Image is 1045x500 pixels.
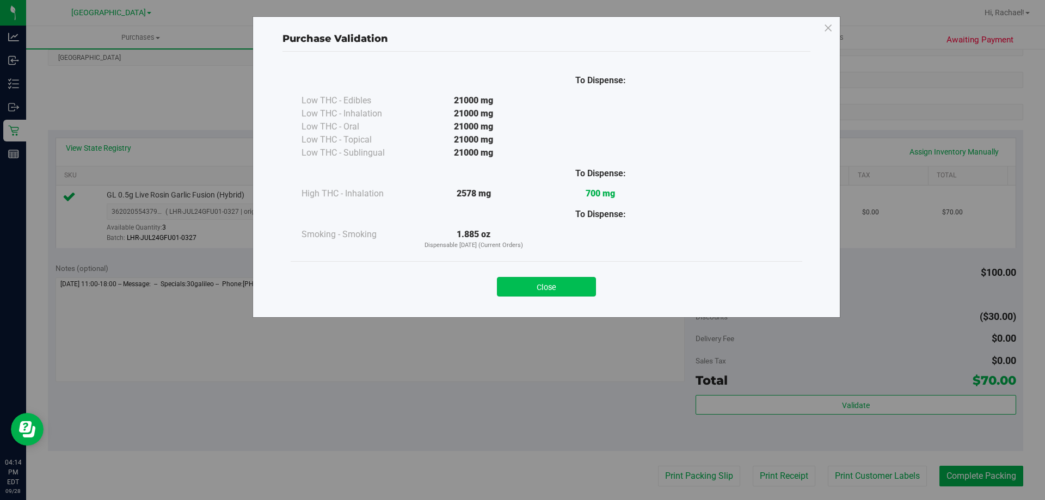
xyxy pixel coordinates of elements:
[302,187,410,200] div: High THC - Inhalation
[302,228,410,241] div: Smoking - Smoking
[302,94,410,107] div: Low THC - Edibles
[410,228,537,250] div: 1.885 oz
[410,107,537,120] div: 21000 mg
[410,133,537,146] div: 21000 mg
[410,120,537,133] div: 21000 mg
[537,167,664,180] div: To Dispense:
[586,188,615,199] strong: 700 mg
[537,208,664,221] div: To Dispense:
[302,120,410,133] div: Low THC - Oral
[497,277,596,297] button: Close
[302,146,410,159] div: Low THC - Sublingual
[410,241,537,250] p: Dispensable [DATE] (Current Orders)
[410,187,537,200] div: 2578 mg
[302,107,410,120] div: Low THC - Inhalation
[410,146,537,159] div: 21000 mg
[11,413,44,446] iframe: Resource center
[410,94,537,107] div: 21000 mg
[282,33,388,45] span: Purchase Validation
[302,133,410,146] div: Low THC - Topical
[537,74,664,87] div: To Dispense:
